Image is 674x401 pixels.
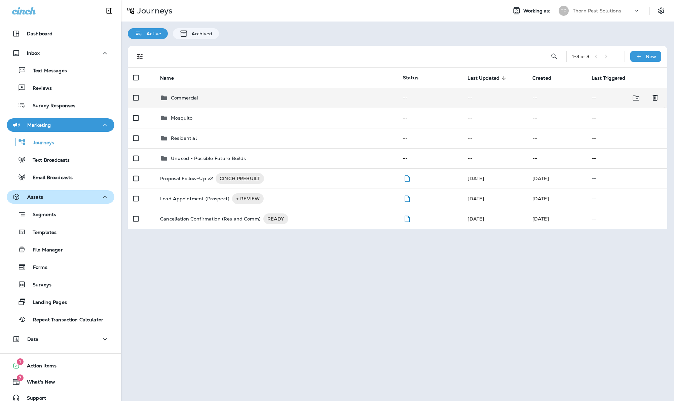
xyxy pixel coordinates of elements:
p: Repeat Transaction Calculator [26,317,103,323]
p: Dashboard [27,31,52,36]
button: Reviews [7,81,114,95]
span: Kimberly Gleason [467,216,484,222]
td: -- [586,128,667,148]
p: Templates [26,230,57,236]
button: Survey Responses [7,98,114,112]
span: Frank Carreno [532,175,549,182]
button: 7What's New [7,375,114,389]
p: Survey Responses [26,103,75,109]
td: -- [586,88,640,108]
span: Kimberly Gleason [532,196,549,202]
span: Last Updated [467,75,499,81]
p: Lead Appointment (Prospect) [160,193,229,204]
p: Commercial [171,95,198,101]
p: Text Messages [26,68,67,74]
button: Email Broadcasts [7,170,114,184]
span: Frank Carreno [532,216,549,222]
span: What's New [20,379,55,387]
button: 1Action Items [7,359,114,372]
p: Journeys [26,140,54,146]
p: Residential [171,135,197,141]
p: Data [27,336,39,342]
div: TP [559,6,569,16]
p: Segments [26,212,56,218]
button: Forms [7,260,114,274]
td: -- [527,88,586,108]
button: Journeys [7,135,114,149]
span: Last Triggered [592,75,634,81]
td: -- [398,108,462,128]
span: Draft [403,215,411,221]
td: -- [398,148,462,168]
button: Templates [7,225,114,239]
button: Text Messages [7,63,114,77]
td: -- [398,128,462,148]
button: Move to folder [629,91,643,105]
span: Working as: [523,8,552,14]
div: CINCH PREBUILT [216,173,264,184]
button: Marketing [7,118,114,132]
td: -- [462,108,527,128]
button: Text Broadcasts [7,153,114,167]
p: Unused - Possible Future Builds [171,156,246,161]
td: -- [462,88,527,108]
span: Action Items [20,363,57,371]
button: Settings [655,5,667,17]
p: Proposal Follow-Up v2 [160,173,213,184]
button: Assets [7,190,114,204]
td: -- [398,88,462,108]
td: -- [527,108,586,128]
span: Frank Carreno [467,175,484,182]
p: New [646,54,656,59]
button: Data [7,332,114,346]
button: File Manager [7,242,114,256]
p: -- [592,196,662,201]
p: Surveys [26,282,51,288]
button: Delete [648,91,662,105]
p: Marketing [27,122,51,128]
div: READY [263,213,288,224]
p: Archived [188,31,212,36]
p: Cancellation Confirmation (Res and Comm) [160,213,261,224]
p: File Manager [26,247,63,253]
span: Status [403,75,418,81]
button: Dashboard [7,27,114,40]
p: Journeys [135,6,173,16]
span: + REVIEW [232,195,264,202]
button: Segments [7,207,114,222]
span: Name [160,75,183,81]
button: Inbox [7,46,114,60]
td: -- [586,148,667,168]
p: Thorn Pest Solutions [573,8,621,13]
span: Created [532,75,551,81]
p: Active [143,31,161,36]
span: Frank Carreno [467,196,484,202]
td: -- [527,148,586,168]
p: -- [592,176,662,181]
button: Search Journeys [548,50,561,63]
div: 1 - 3 of 3 [572,54,589,59]
p: Text Broadcasts [26,157,70,164]
p: Landing Pages [26,299,67,306]
td: -- [586,108,667,128]
span: Draft [403,195,411,201]
button: Repeat Transaction Calculator [7,312,114,326]
p: -- [592,216,662,222]
span: Last Triggered [592,75,625,81]
td: -- [462,148,527,168]
button: Surveys [7,277,114,291]
span: Created [532,75,560,81]
p: Reviews [26,85,52,92]
p: Inbox [27,50,40,56]
p: Email Broadcasts [26,175,73,181]
span: Last Updated [467,75,508,81]
div: + REVIEW [232,193,264,204]
span: 7 [17,374,24,381]
button: Collapse Sidebar [100,4,119,17]
button: Filters [133,50,147,63]
button: Landing Pages [7,295,114,309]
p: Forms [26,265,47,271]
p: Assets [27,194,43,200]
span: CINCH PREBUILT [216,175,264,182]
p: Mosquito [171,115,192,121]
